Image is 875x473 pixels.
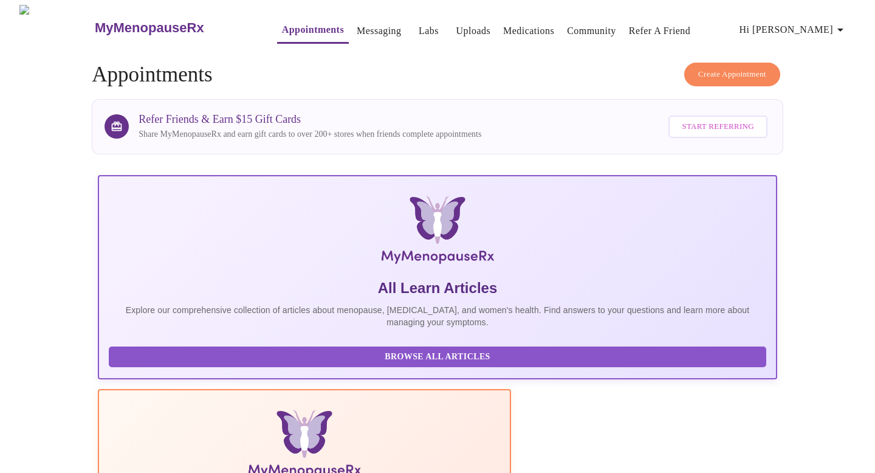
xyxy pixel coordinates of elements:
h5: All Learn Articles [109,278,766,298]
h3: MyMenopauseRx [95,20,204,36]
a: Messaging [357,22,401,40]
a: Appointments [282,21,344,38]
a: Medications [503,22,554,40]
button: Browse All Articles [109,347,766,368]
button: Uploads [451,19,496,43]
a: Browse All Articles [109,351,769,361]
a: Labs [419,22,439,40]
p: Share MyMenopauseRx and earn gift cards to over 200+ stores when friends complete appointments [139,128,481,140]
p: Explore our comprehensive collection of articles about menopause, [MEDICAL_DATA], and women's hea... [109,304,766,328]
h3: Refer Friends & Earn $15 Gift Cards [139,113,481,126]
button: Create Appointment [684,63,780,86]
button: Hi [PERSON_NAME] [735,18,853,42]
a: Uploads [456,22,491,40]
button: Refer a Friend [624,19,696,43]
span: Browse All Articles [121,350,754,365]
button: Messaging [352,19,406,43]
button: Labs [410,19,448,43]
button: Medications [498,19,559,43]
button: Appointments [277,18,349,44]
img: MyMenopauseRx Logo [211,196,664,269]
a: MyMenopauseRx [93,7,252,49]
span: Create Appointment [698,67,766,81]
a: Community [567,22,616,40]
h4: Appointments [92,63,783,87]
a: Refer a Friend [629,22,691,40]
img: MyMenopauseRx Logo [19,5,93,50]
a: Start Referring [665,109,770,144]
button: Start Referring [668,116,767,138]
span: Hi [PERSON_NAME] [739,21,848,38]
span: Start Referring [682,120,753,134]
button: Community [562,19,621,43]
